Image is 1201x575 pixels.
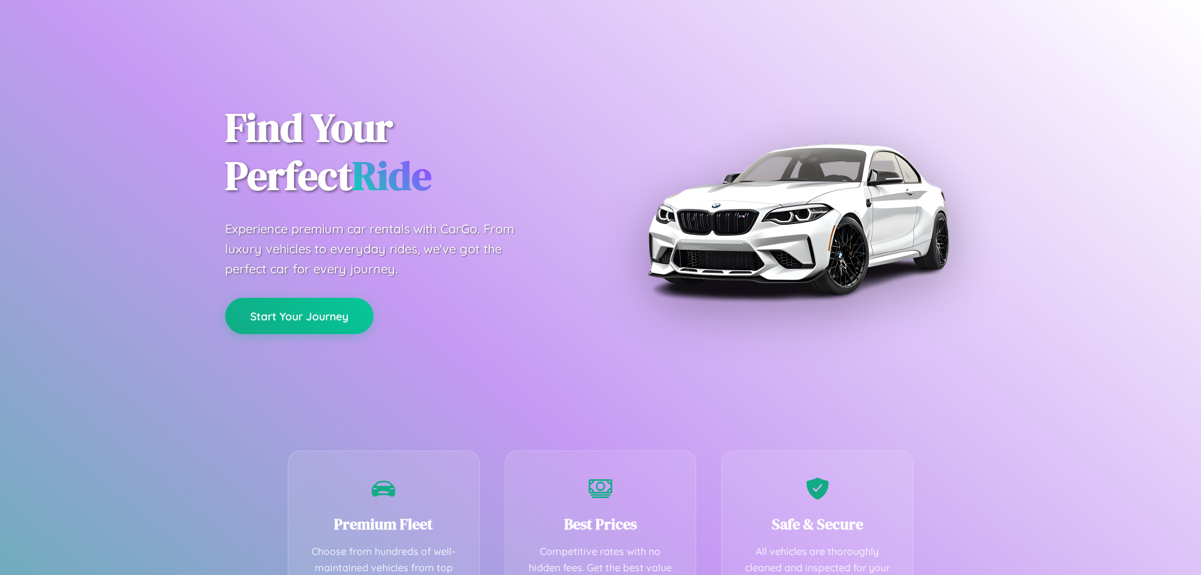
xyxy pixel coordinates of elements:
[225,298,373,334] button: Start Your Journey
[225,104,582,200] h1: Find Your Perfect
[307,514,460,534] h3: Premium Fleet
[352,148,432,203] span: Ride
[225,219,538,279] p: Experience premium car rentals with CarGo. From luxury vehicles to everyday rides, we've got the ...
[641,63,954,375] img: Premium BMW car rental vehicle
[741,514,894,534] h3: Safe & Secure
[524,514,677,534] h3: Best Prices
